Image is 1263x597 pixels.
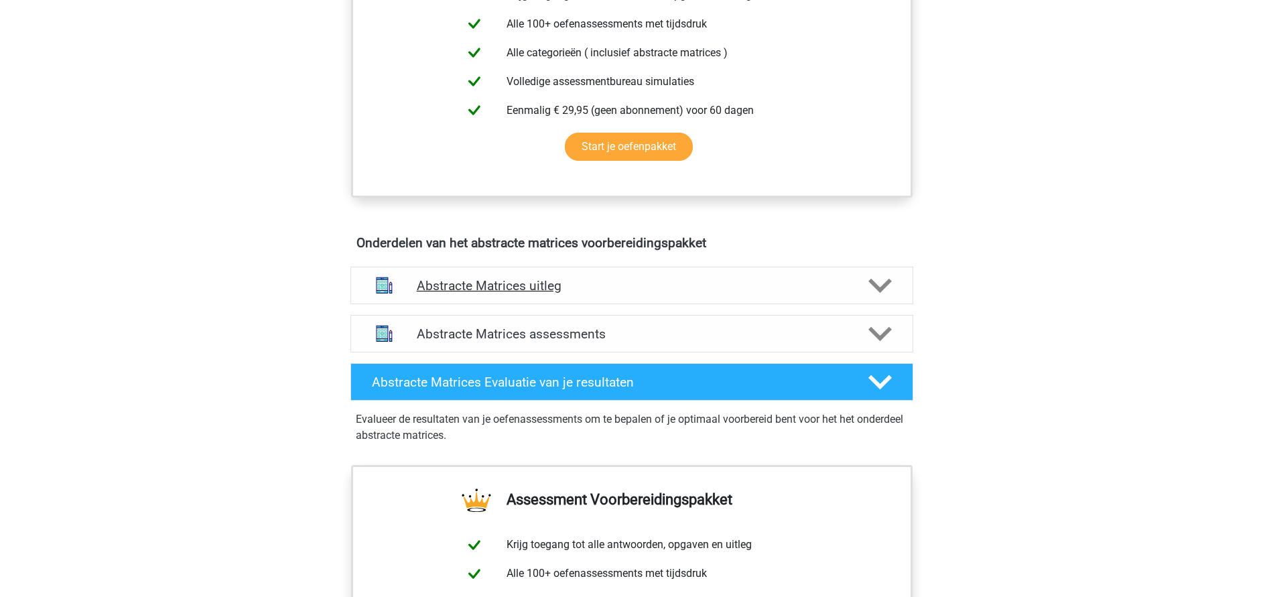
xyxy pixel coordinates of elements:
a: assessments Abstracte Matrices assessments [345,315,919,352]
img: abstracte matrices uitleg [367,268,401,302]
h4: Abstracte Matrices uitleg [417,278,847,293]
p: Evalueer de resultaten van je oefenassessments om te bepalen of je optimaal voorbereid bent voor ... [356,411,908,444]
a: Abstracte Matrices Evaluatie van je resultaten [345,363,919,401]
img: abstracte matrices assessments [367,316,401,350]
a: uitleg Abstracte Matrices uitleg [345,267,919,304]
h4: Onderdelen van het abstracte matrices voorbereidingspakket [356,235,907,251]
h4: Abstracte Matrices assessments [417,326,847,342]
a: Start je oefenpakket [565,133,693,161]
h4: Abstracte Matrices Evaluatie van je resultaten [372,375,847,390]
